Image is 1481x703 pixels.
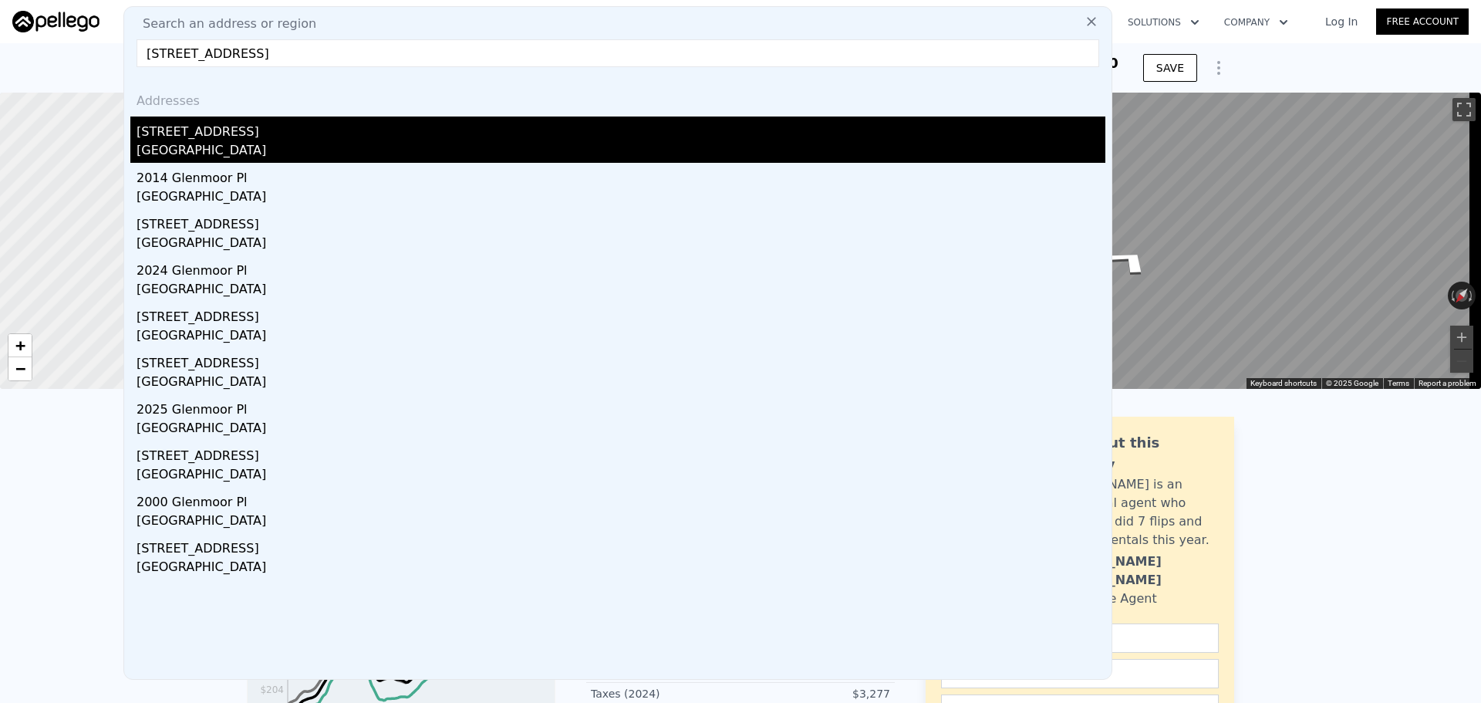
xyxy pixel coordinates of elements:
[260,684,284,695] tspan: $204
[137,280,1105,302] div: [GEOGRAPHIC_DATA]
[740,686,890,701] div: $3,277
[137,373,1105,394] div: [GEOGRAPHIC_DATA]
[1449,281,1476,309] button: Reset the view
[1448,282,1456,309] button: Rotate counterclockwise
[1212,8,1301,36] button: Company
[137,326,1105,348] div: [GEOGRAPHIC_DATA]
[1115,8,1212,36] button: Solutions
[1047,432,1219,475] div: Ask about this property
[1326,379,1378,387] span: © 2025 Google
[1388,379,1409,387] a: Terms
[12,11,100,32] img: Pellego
[1250,378,1317,389] button: Keyboard shortcuts
[130,15,316,33] span: Search an address or region
[15,359,25,378] span: −
[1203,52,1234,83] button: Show Options
[1468,282,1476,309] button: Rotate clockwise
[137,441,1105,465] div: [STREET_ADDRESS]
[591,686,740,701] div: Taxes (2024)
[130,79,1105,117] div: Addresses
[1419,379,1476,387] a: Report a problem
[137,533,1105,558] div: [STREET_ADDRESS]
[137,302,1105,326] div: [STREET_ADDRESS]
[137,163,1105,188] div: 2014 Glenmoor Pl
[137,117,1105,141] div: [STREET_ADDRESS]
[137,348,1105,373] div: [STREET_ADDRESS]
[1450,350,1473,373] button: Zoom out
[1068,238,1183,283] path: Go South, S Victoria Ave
[8,357,32,380] a: Zoom out
[137,465,1105,487] div: [GEOGRAPHIC_DATA]
[137,39,1099,67] input: Enter an address, city, region, neighborhood or zip code
[1143,54,1197,82] button: SAVE
[137,487,1105,512] div: 2000 Glenmoor Pl
[137,558,1105,580] div: [GEOGRAPHIC_DATA]
[1047,475,1219,549] div: [PERSON_NAME] is an active local agent who personally did 7 flips and bought 3 rentals this year.
[1450,326,1473,349] button: Zoom in
[137,209,1105,234] div: [STREET_ADDRESS]
[137,512,1105,533] div: [GEOGRAPHIC_DATA]
[1307,14,1376,29] a: Log In
[137,188,1105,209] div: [GEOGRAPHIC_DATA]
[1376,8,1469,35] a: Free Account
[137,419,1105,441] div: [GEOGRAPHIC_DATA]
[1047,553,1219,590] div: [PERSON_NAME] [PERSON_NAME]
[137,234,1105,255] div: [GEOGRAPHIC_DATA]
[8,334,32,357] a: Zoom in
[137,141,1105,163] div: [GEOGRAPHIC_DATA]
[137,394,1105,419] div: 2025 Glenmoor Pl
[15,336,25,355] span: +
[1452,98,1476,121] button: Toggle fullscreen view
[137,255,1105,280] div: 2024 Glenmoor Pl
